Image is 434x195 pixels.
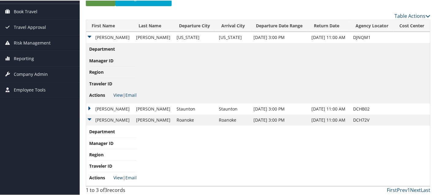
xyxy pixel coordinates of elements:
[14,82,46,97] span: Employee Tools
[173,114,216,125] td: Roanoke
[308,31,350,42] td: [DATE] 11:00 AM
[86,31,133,42] td: [PERSON_NAME]
[113,174,137,180] span: |
[350,31,394,42] td: DJNQM1
[216,114,251,125] td: Roanoke
[350,114,394,125] td: DCH72V
[89,91,112,98] span: Actions
[89,162,112,169] span: Traveler ID
[133,103,174,114] td: [PERSON_NAME]
[133,114,174,125] td: [PERSON_NAME]
[113,92,123,97] a: View
[308,114,350,125] td: [DATE] 11:00 AM
[173,103,216,114] td: Staunton
[173,19,216,31] th: Departure City: activate to sort column ascending
[86,19,133,31] th: First Name: activate to sort column ascending
[89,57,113,64] span: Manager ID
[410,186,421,193] a: Next
[125,92,137,97] a: Email
[387,186,397,193] a: First
[250,31,308,42] td: [DATE] 3:00 PM
[89,80,112,87] span: Traveler ID
[308,103,350,114] td: [DATE] 11:00 AM
[89,174,112,181] span: Actions
[89,139,113,146] span: Manager ID
[421,186,430,193] a: Last
[216,19,251,31] th: Arrival City: activate to sort column ascending
[89,68,112,75] span: Region
[133,31,174,42] td: [PERSON_NAME]
[113,92,137,97] span: |
[250,114,308,125] td: [DATE] 3:00 PM
[397,186,407,193] a: Prev
[86,103,133,114] td: [PERSON_NAME]
[407,186,410,193] a: 1
[105,186,107,193] span: 3
[350,103,394,114] td: DCHB02
[14,50,34,66] span: Reporting
[113,174,123,180] a: View
[86,114,133,125] td: [PERSON_NAME]
[394,12,430,19] a: Table Actions
[250,19,308,31] th: Departure Date Range: activate to sort column ascending
[125,174,137,180] a: Email
[14,66,48,81] span: Company Admin
[394,19,430,31] th: Cost Center: activate to sort column ascending
[350,19,394,31] th: Agency Locator: activate to sort column ascending
[250,103,308,114] td: [DATE] 3:00 PM
[216,31,251,42] td: [US_STATE]
[133,19,174,31] th: Last Name: activate to sort column ascending
[89,151,112,158] span: Region
[14,35,51,50] span: Risk Management
[14,3,37,19] span: Book Travel
[308,19,350,31] th: Return Date: activate to sort column ascending
[89,128,115,135] span: Department
[173,31,216,42] td: [US_STATE]
[89,45,115,52] span: Department
[14,19,46,34] span: Travel Approval
[216,103,251,114] td: Staunton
